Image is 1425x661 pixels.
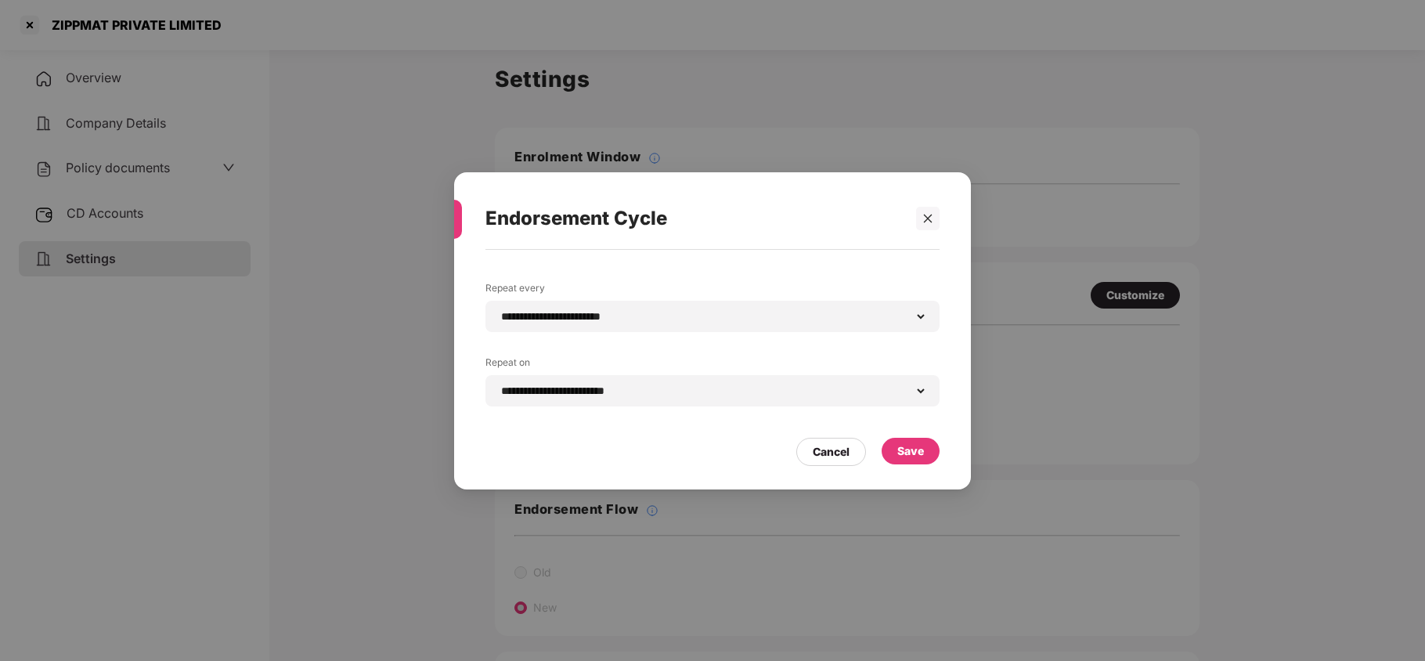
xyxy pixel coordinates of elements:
[922,212,933,223] span: close
[485,355,940,374] label: Repeat on
[897,442,924,459] div: Save
[485,280,940,300] label: Repeat every
[485,188,902,249] div: Endorsement Cycle
[813,442,850,460] div: Cancel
